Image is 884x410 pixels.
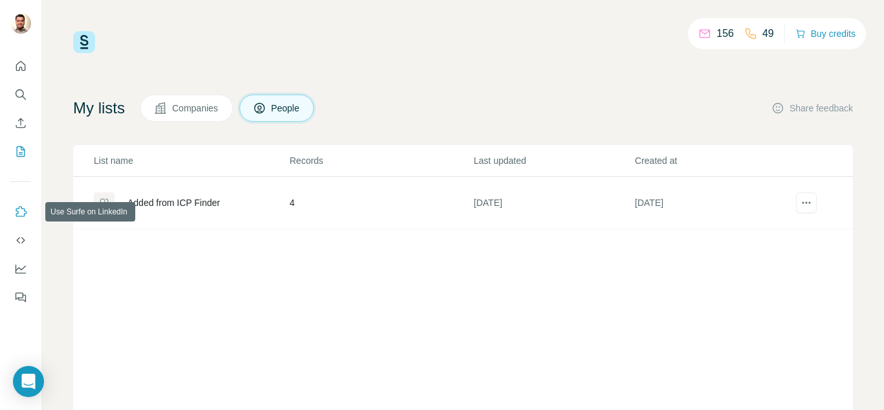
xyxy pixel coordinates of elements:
td: 4 [289,177,473,229]
h4: My lists [73,98,125,119]
div: Added from ICP Finder [127,196,220,209]
button: My lists [10,140,31,163]
p: List name [94,154,288,167]
span: People [271,102,301,115]
td: [DATE] [473,177,634,229]
p: 49 [762,26,774,41]
p: Created at [635,154,795,167]
span: Companies [172,102,219,115]
td: [DATE] [634,177,795,229]
button: Buy credits [795,25,856,43]
img: Surfe Logo [73,31,95,53]
button: Share feedback [771,102,853,115]
p: Last updated [474,154,634,167]
button: Use Surfe API [10,229,31,252]
button: Use Surfe on LinkedIn [10,200,31,223]
button: Search [10,83,31,106]
button: Dashboard [10,257,31,280]
p: 156 [716,26,734,41]
p: Records [289,154,472,167]
button: actions [796,192,817,213]
button: Enrich CSV [10,111,31,135]
img: Avatar [10,13,31,34]
button: Feedback [10,286,31,309]
button: Quick start [10,54,31,78]
div: Open Intercom Messenger [13,366,44,397]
